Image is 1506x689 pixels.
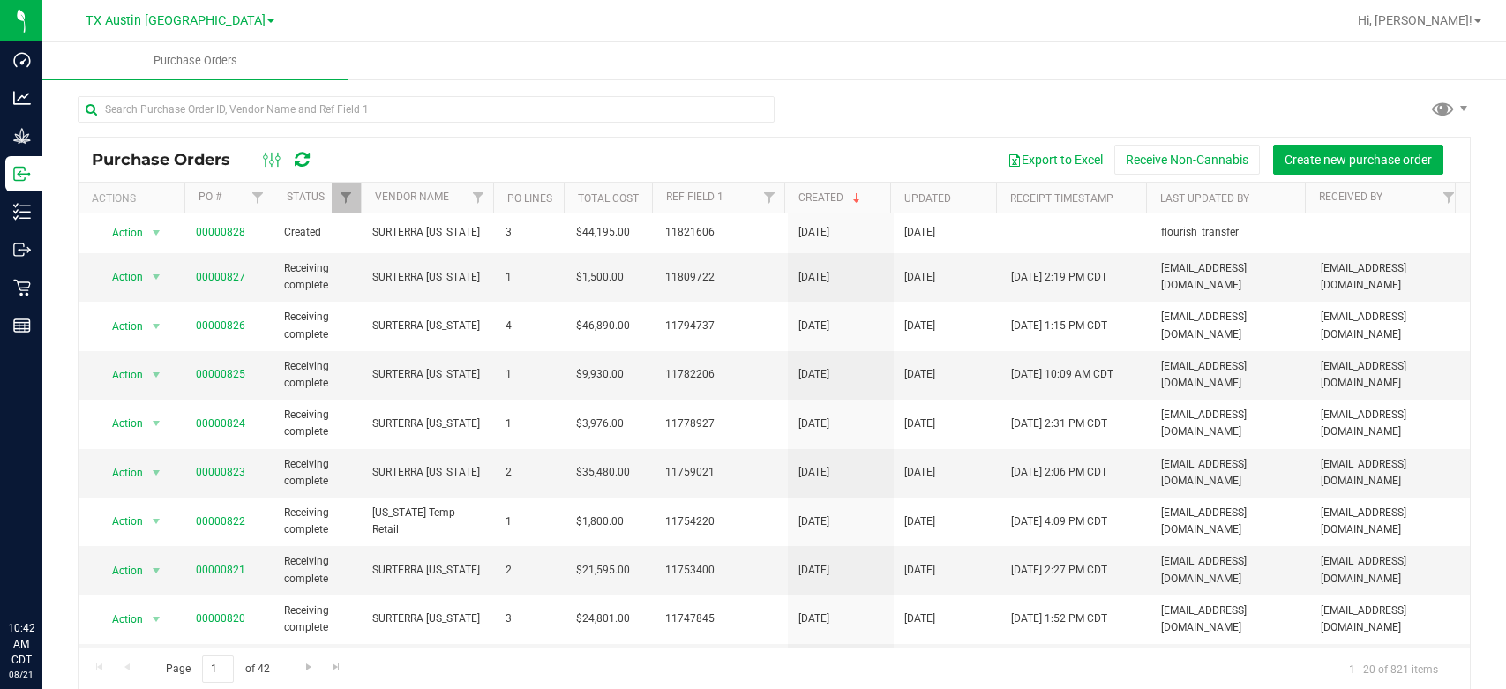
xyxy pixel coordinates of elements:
[665,513,777,530] span: 11754220
[196,368,245,380] a: 00000825
[576,318,630,334] span: $46,890.00
[296,655,321,679] a: Go to the next page
[372,416,484,432] span: SURTERRA [US_STATE]
[13,241,31,258] inline-svg: Outbound
[1161,456,1300,490] span: [EMAIL_ADDRESS][DOMAIN_NAME]
[798,513,829,530] span: [DATE]
[1161,603,1300,636] span: [EMAIL_ADDRESS][DOMAIN_NAME]
[506,269,555,286] span: 1
[1321,456,1459,490] span: [EMAIL_ADDRESS][DOMAIN_NAME]
[904,269,935,286] span: [DATE]
[798,562,829,579] span: [DATE]
[506,366,555,383] span: 1
[372,505,484,538] span: [US_STATE] Temp Retail
[507,192,552,205] a: PO Lines
[798,318,829,334] span: [DATE]
[665,224,777,241] span: 11821606
[196,515,245,528] a: 00000822
[506,513,555,530] span: 1
[96,509,144,534] span: Action
[92,192,177,205] div: Actions
[145,314,167,339] span: select
[1011,318,1107,334] span: [DATE] 1:15 PM CDT
[1335,655,1452,682] span: 1 - 20 of 821 items
[665,416,777,432] span: 11778927
[1011,513,1107,530] span: [DATE] 4:09 PM CDT
[1114,145,1260,175] button: Receive Non-Cannabis
[1321,603,1459,636] span: [EMAIL_ADDRESS][DOMAIN_NAME]
[199,191,221,203] a: PO #
[145,509,167,534] span: select
[1010,192,1113,205] a: Receipt Timestamp
[196,612,245,625] a: 00000820
[13,127,31,145] inline-svg: Grow
[145,411,167,436] span: select
[506,610,555,627] span: 3
[13,203,31,221] inline-svg: Inventory
[798,366,829,383] span: [DATE]
[13,317,31,334] inline-svg: Reports
[196,466,245,478] a: 00000823
[196,564,245,576] a: 00000821
[151,655,284,683] span: Page of 42
[665,318,777,334] span: 11794737
[798,464,829,481] span: [DATE]
[145,221,167,245] span: select
[13,279,31,296] inline-svg: Retail
[284,309,351,342] span: Receiving complete
[96,411,144,436] span: Action
[1273,145,1443,175] button: Create new purchase order
[96,558,144,583] span: Action
[96,221,144,245] span: Action
[506,562,555,579] span: 2
[196,319,245,332] a: 00000826
[1161,309,1300,342] span: [EMAIL_ADDRESS][DOMAIN_NAME]
[284,260,351,294] span: Receiving complete
[284,603,351,636] span: Receiving complete
[145,461,167,485] span: select
[287,191,325,203] a: Status
[904,318,935,334] span: [DATE]
[1011,269,1107,286] span: [DATE] 2:19 PM CDT
[904,513,935,530] span: [DATE]
[798,269,829,286] span: [DATE]
[506,224,555,241] span: 3
[96,314,144,339] span: Action
[904,192,951,205] a: Updated
[665,562,777,579] span: 11753400
[1321,309,1459,342] span: [EMAIL_ADDRESS][DOMAIN_NAME]
[1161,260,1300,294] span: [EMAIL_ADDRESS][DOMAIN_NAME]
[372,318,484,334] span: SURTERRA [US_STATE]
[1321,553,1459,587] span: [EMAIL_ADDRESS][DOMAIN_NAME]
[78,96,775,123] input: Search Purchase Order ID, Vendor Name and Ref Field 1
[196,271,245,283] a: 00000827
[284,407,351,440] span: Receiving complete
[13,165,31,183] inline-svg: Inbound
[904,562,935,579] span: [DATE]
[96,265,144,289] span: Action
[1358,13,1472,27] span: Hi, [PERSON_NAME]!
[284,505,351,538] span: Receiving complete
[86,13,266,28] span: TX Austin [GEOGRAPHIC_DATA]
[1161,358,1300,392] span: [EMAIL_ADDRESS][DOMAIN_NAME]
[145,558,167,583] span: select
[1321,407,1459,440] span: [EMAIL_ADDRESS][DOMAIN_NAME]
[1011,416,1107,432] span: [DATE] 2:31 PM CDT
[8,668,34,681] p: 08/21
[372,464,484,481] span: SURTERRA [US_STATE]
[576,513,624,530] span: $1,800.00
[798,416,829,432] span: [DATE]
[18,548,71,601] iframe: Resource center
[506,416,555,432] span: 1
[578,192,639,205] a: Total Cost
[372,269,484,286] span: SURTERRA [US_STATE]
[576,224,630,241] span: $44,195.00
[196,417,245,430] a: 00000824
[96,461,144,485] span: Action
[96,363,144,387] span: Action
[755,183,784,213] a: Filter
[904,416,935,432] span: [DATE]
[324,655,349,679] a: Go to the last page
[1011,464,1107,481] span: [DATE] 2:06 PM CDT
[130,53,261,69] span: Purchase Orders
